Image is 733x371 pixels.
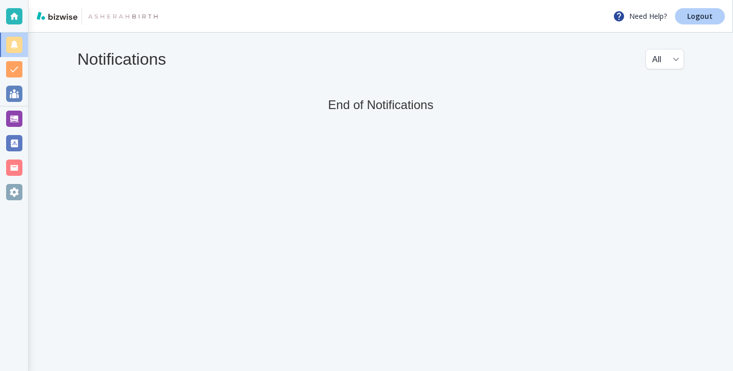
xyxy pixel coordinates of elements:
[77,49,166,69] h4: Notifications
[86,8,161,24] img: Asherah Birth
[613,10,667,22] p: Need Help?
[675,8,725,24] a: Logout
[37,12,77,20] img: bizwise
[652,49,678,69] div: All
[328,98,434,113] h5: End of Notifications
[687,13,713,20] p: Logout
